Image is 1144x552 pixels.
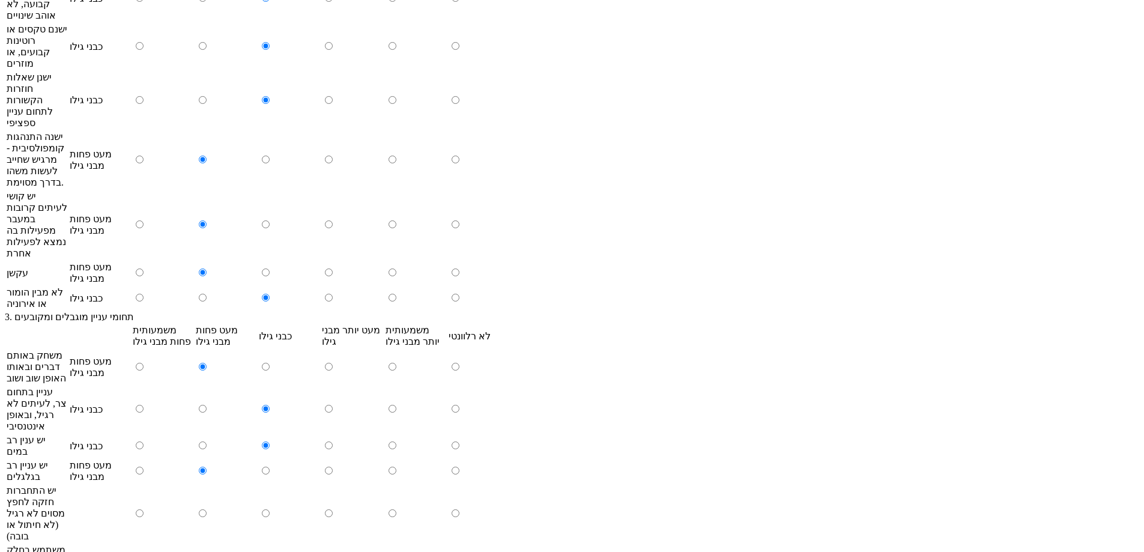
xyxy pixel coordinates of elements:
[262,405,270,413] input: כבני גילו
[452,96,459,104] input: לא רלוונטי
[6,349,68,384] td: משחק באותם דברים ובאותו האופן שוב ושוב
[258,324,320,348] td: כבני גילו
[389,441,396,449] input: משמעותית יותר מבני גילו
[452,156,459,163] input: לא רלוונטי
[6,71,68,129] td: ישנן שאלות חוזרות הקשורות לתחום עניין ספציפי
[6,261,68,285] td: עקשן
[199,441,207,449] input: מעט פחות מבני גילו
[69,349,131,384] td: מעט פחות מבני גילו
[6,434,68,458] td: יש ענין רב במים
[69,286,131,310] td: כבני גילו
[136,509,144,517] input: משמעותית פחות מבני גילו
[262,156,270,163] input: כבני גילו
[325,96,333,104] input: מעט יותר מבני גילו
[262,467,270,475] input: כבני גילו
[136,363,144,371] input: משמעותית פחות מבני גילו
[452,294,459,302] input: לא רלוונטי
[69,386,131,432] td: כבני גילו
[325,42,333,50] input: מעט יותר מבני גילו
[69,459,131,483] td: מעט פחות מבני גילו
[325,405,333,413] input: מעט יותר מבני גילו
[6,386,68,432] td: עניין בתחום צר, לעיתים לא רגיל, ובאופן אינטנסיבי
[199,220,207,228] input: מעט פחות מבני גילו
[452,405,459,413] input: לא רלוונטי
[389,509,396,517] input: משמעותית יותר מבני גילו
[389,156,396,163] input: משמעותית יותר מבני גילו
[199,363,207,371] input: מעט פחות מבני גילו
[69,71,131,129] td: כבני גילו
[321,324,383,348] td: מעט יותר מבני גילו
[199,405,207,413] input: מעט פחות מבני גילו
[136,220,144,228] input: משמעותית פחות מבני גילו
[262,268,270,276] input: כבני גילו
[132,324,194,348] td: משמעותית פחות מבני גילו
[69,130,131,189] td: מעט פחות מבני גילו
[69,261,131,285] td: מעט פחות מבני גילו
[199,509,207,517] input: מעט פחות מבני גילו
[69,23,131,70] td: כבני גילו
[5,311,1139,323] div: 3. תחומי עניין מוגבלים ומקובעים
[199,156,207,163] input: מעט פחות מבני גילו
[199,42,207,50] input: מעט פחות מבני גילו
[452,363,459,371] input: לא רלוונטי
[136,467,144,475] input: משמעותית פחות מבני גילו
[325,363,333,371] input: מעט יותר מבני גילו
[6,130,68,189] td: ישנה התנהגות קומפולסיבית - מרגיש שחייב לעשות משהו בדרך מסוימת.
[6,484,68,542] td: יש התחברות חזקה לחפץ מסוים לא רגיל (לא חיתול או בובה)
[136,156,144,163] input: משמעותית פחות מבני גילו
[389,220,396,228] input: משמעותית יותר מבני גילו
[262,220,270,228] input: כבני גילו
[452,220,459,228] input: לא רלוונטי
[325,294,333,302] input: מעט יותר מבני גילו
[452,42,459,50] input: לא רלוונטי
[325,467,333,475] input: מעט יותר מבני גילו
[262,294,270,302] input: כבני גילו
[325,156,333,163] input: מעט יותר מבני גילו
[389,268,396,276] input: משמעותית יותר מבני גילו
[69,434,131,458] td: כבני גילו
[262,363,270,371] input: כבני גילו
[6,459,68,483] td: יש עניין רב בגלגלים
[136,405,144,413] input: משמעותית פחות מבני גילו
[262,509,270,517] input: כבני גילו
[136,294,144,302] input: משמעותית פחות מבני גילו
[389,294,396,302] input: משמעותית יותר מבני גילו
[389,96,396,104] input: משמעותית יותר מבני גילו
[325,509,333,517] input: מעט יותר מבני גילו
[452,441,459,449] input: לא רלוונטי
[262,96,270,104] input: כבני גילו
[136,441,144,449] input: משמעותית פחות מבני גילו
[262,42,270,50] input: כבני גילו
[448,324,510,348] td: לא רלוונטי
[136,42,144,50] input: משמעותית פחות מבני גילו
[389,405,396,413] input: משמעותית יותר מבני גילו
[452,268,459,276] input: לא רלוונטי
[136,96,144,104] input: משמעותית פחות מבני גילו
[69,190,131,259] td: מעט פחות מבני גילו
[6,23,68,70] td: ישנם טקסים או רוטינות קבועים, או מוזרים
[325,268,333,276] input: מעט יותר מבני גילו
[452,509,459,517] input: לא רלוונטי
[262,441,270,449] input: כבני גילו
[6,286,68,310] td: לא מבין הומור או אירוניה
[6,190,68,259] td: יש קושי לעיתים קרובות במעבר מפעילות בה נמצא לפעילות אחרת
[195,324,257,348] td: מעט פחות מבני גילו
[389,467,396,475] input: משמעותית יותר מבני גילו
[325,220,333,228] input: מעט יותר מבני גילו
[199,294,207,302] input: מעט פחות מבני גילו
[199,268,207,276] input: מעט פחות מבני גילו
[452,467,459,475] input: לא רלוונטי
[389,363,396,371] input: משמעותית יותר מבני גילו
[385,324,447,348] td: משמעותית יותר מבני גילו
[136,268,144,276] input: משמעותית פחות מבני גילו
[325,441,333,449] input: מעט יותר מבני גילו
[199,467,207,475] input: מעט פחות מבני גילו
[389,42,396,50] input: משמעותית יותר מבני גילו
[199,96,207,104] input: מעט פחות מבני גילו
